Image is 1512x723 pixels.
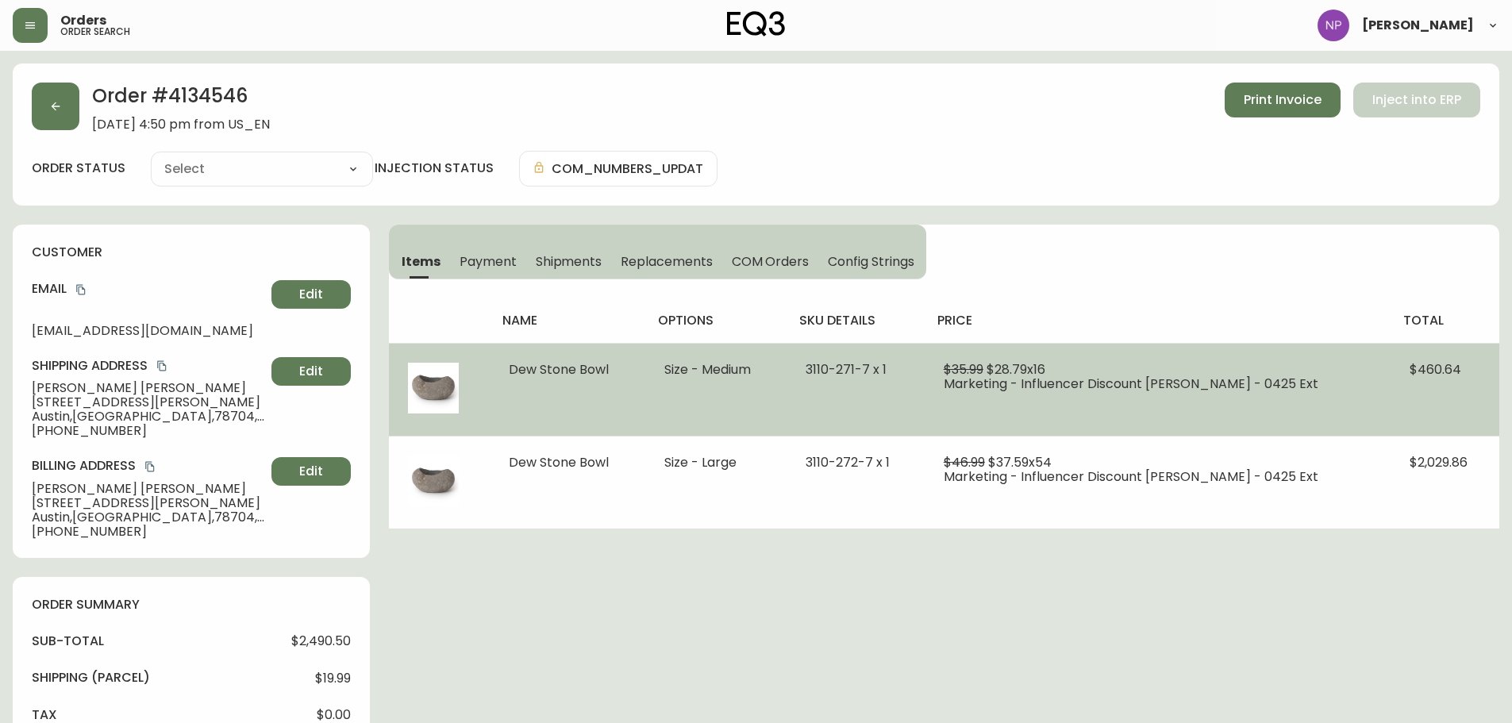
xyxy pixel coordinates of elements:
button: copy [154,358,170,374]
button: Edit [271,357,351,386]
h4: price [937,312,1379,329]
span: $28.79 x 16 [987,360,1045,379]
img: logo [727,11,786,37]
span: [STREET_ADDRESS][PERSON_NAME] [32,496,265,510]
h4: Billing Address [32,457,265,475]
span: Print Invoice [1244,91,1322,109]
img: 958fb407-5c3c-481a-a2cf-9cd377f221fd.jpg [408,363,459,413]
span: [PERSON_NAME] [PERSON_NAME] [32,381,265,395]
h4: total [1403,312,1487,329]
span: $37.59 x 54 [988,453,1052,471]
span: Edit [299,286,323,303]
span: [PHONE_NUMBER] [32,525,265,539]
span: $35.99 [944,360,983,379]
h5: order search [60,27,130,37]
span: Orders [60,14,106,27]
span: 3110-272-7 x 1 [806,453,890,471]
h2: Order # 4134546 [92,83,270,117]
span: $460.64 [1410,360,1461,379]
span: Edit [299,363,323,380]
h4: sub-total [32,633,104,650]
img: 958fb407-5c3c-481a-a2cf-9cd377f221fd.jpg [408,456,459,506]
button: copy [142,459,158,475]
span: $19.99 [315,671,351,686]
span: $0.00 [317,708,351,722]
span: $46.99 [944,453,985,471]
span: COM Orders [732,253,810,270]
h4: injection status [375,160,494,177]
button: Print Invoice [1225,83,1341,117]
span: Dew Stone Bowl [509,360,609,379]
h4: Shipping Address [32,357,265,375]
span: [PERSON_NAME] [PERSON_NAME] [32,482,265,496]
span: Shipments [536,253,602,270]
li: Size - Medium [664,363,767,377]
h4: name [502,312,633,329]
span: $2,029.86 [1410,453,1468,471]
img: 50f1e64a3f95c89b5c5247455825f96f [1318,10,1349,41]
h4: customer [32,244,351,261]
li: Size - Large [664,456,767,470]
button: Edit [271,457,351,486]
button: Edit [271,280,351,309]
button: copy [73,282,89,298]
span: 3110-271-7 x 1 [806,360,887,379]
span: Dew Stone Bowl [509,453,609,471]
span: Items [402,253,441,270]
span: Replacements [621,253,712,270]
span: [EMAIL_ADDRESS][DOMAIN_NAME] [32,324,265,338]
h4: Shipping ( Parcel ) [32,669,150,686]
h4: order summary [32,596,351,613]
span: $2,490.50 [291,634,351,648]
span: Austin , [GEOGRAPHIC_DATA] , 78704 , US [32,510,265,525]
h4: sku details [799,312,912,329]
span: [STREET_ADDRESS][PERSON_NAME] [32,395,265,410]
span: Payment [460,253,517,270]
span: Edit [299,463,323,480]
h4: options [658,312,773,329]
span: Marketing - Influencer Discount [PERSON_NAME] - 0425 Ext [944,467,1318,486]
span: Marketing - Influencer Discount [PERSON_NAME] - 0425 Ext [944,375,1318,393]
span: [DATE] 4:50 pm from US_EN [92,117,270,132]
span: Config Strings [828,253,914,270]
span: Austin , [GEOGRAPHIC_DATA] , 78704 , US [32,410,265,424]
label: order status [32,160,125,177]
span: [PHONE_NUMBER] [32,424,265,438]
h4: Email [32,280,265,298]
span: [PERSON_NAME] [1362,19,1474,32]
